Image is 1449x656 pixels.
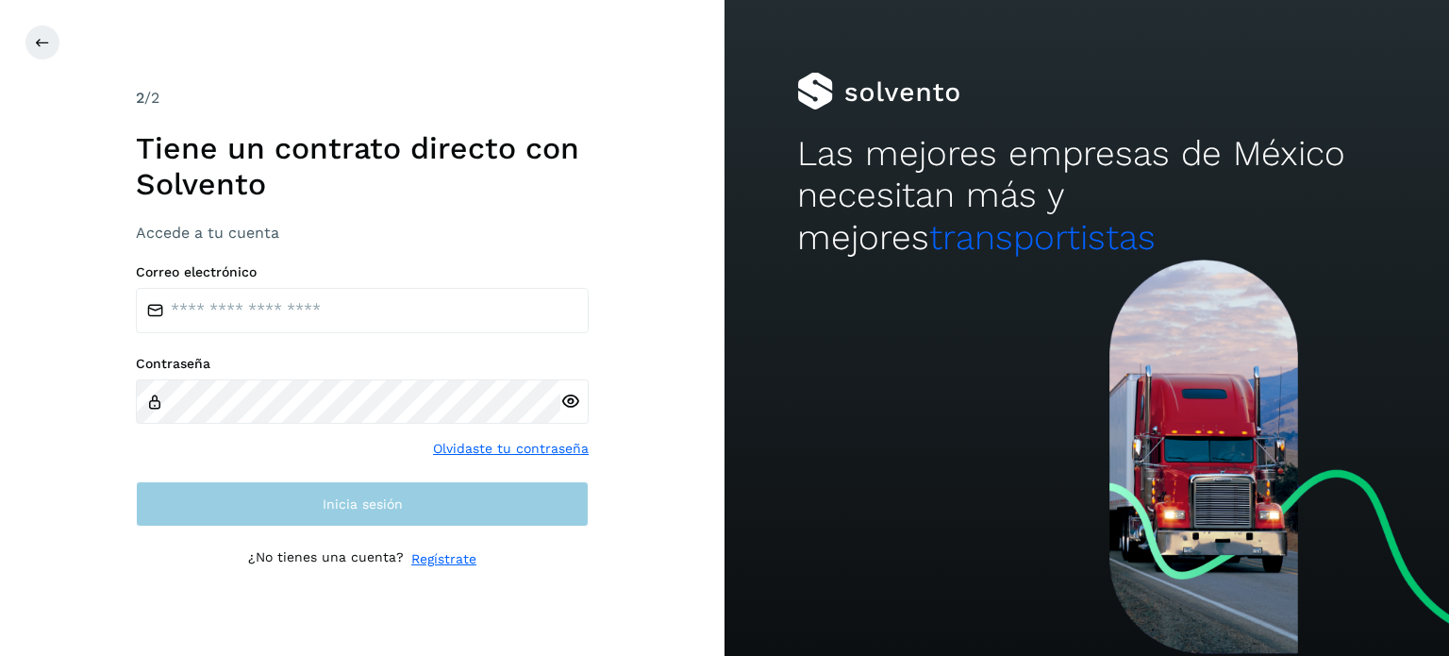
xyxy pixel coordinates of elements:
a: Regístrate [411,549,476,569]
p: ¿No tienes una cuenta? [248,549,404,569]
h3: Accede a tu cuenta [136,224,589,242]
div: /2 [136,87,589,109]
h1: Tiene un contrato directo con Solvento [136,130,589,203]
button: Inicia sesión [136,481,589,527]
a: Olvidaste tu contraseña [433,439,589,459]
h2: Las mejores empresas de México necesitan más y mejores [797,133,1376,259]
label: Contraseña [136,356,589,372]
span: transportistas [929,217,1156,258]
span: Inicia sesión [323,497,403,511]
span: 2 [136,89,144,107]
label: Correo electrónico [136,264,589,280]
